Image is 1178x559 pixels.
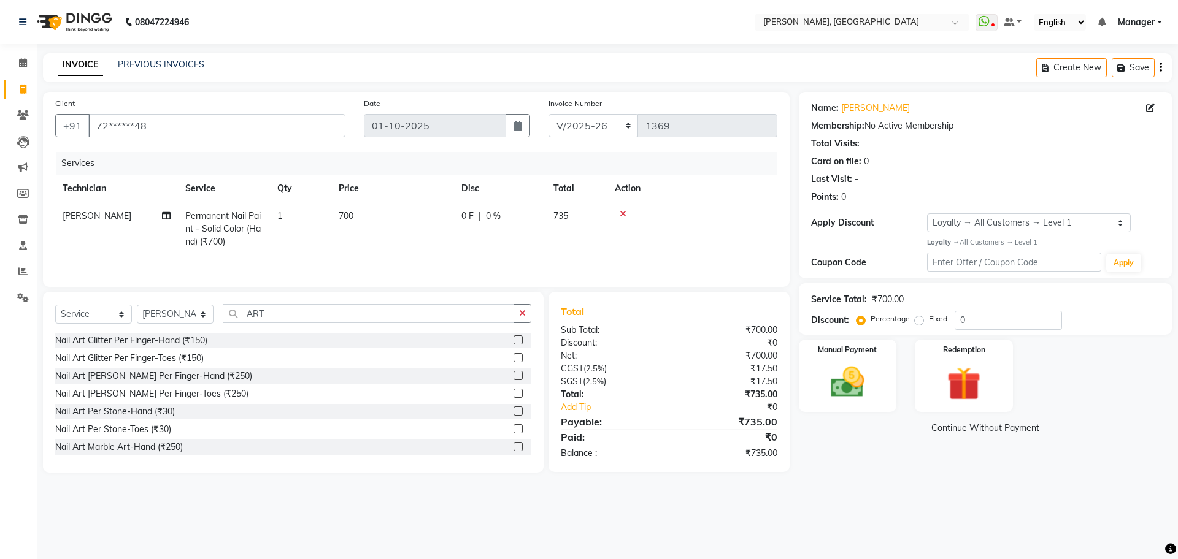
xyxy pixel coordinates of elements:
span: | [479,210,481,222]
div: Nail Art [PERSON_NAME] Per Finger-Toes (₹250) [55,387,248,400]
label: Redemption [943,344,985,356]
div: Total: [552,388,669,401]
label: Percentage [871,313,910,324]
th: Total [546,175,607,202]
div: ₹700.00 [872,293,904,306]
div: Nail Art Marble Art-Hand (₹250) [55,441,183,454]
div: ₹0 [669,337,786,349]
th: Service [178,175,270,202]
span: Manager [1118,16,1155,29]
label: Manual Payment [818,344,877,356]
th: Technician [55,175,178,202]
div: - [855,173,858,186]
div: Membership: [811,120,864,132]
div: Nail Art Per Stone-Hand (₹30) [55,405,175,418]
div: All Customers → Level 1 [927,237,1160,248]
th: Price [331,175,454,202]
span: 2.5% [585,376,604,386]
img: _cash.svg [820,363,876,402]
input: Enter Offer / Coupon Code [927,253,1101,272]
span: Permanent Nail Paint - Solid Color (Hand) (₹700) [185,210,261,247]
div: Card on file: [811,155,861,168]
div: Total Visits: [811,137,860,150]
label: Fixed [929,313,947,324]
div: ₹700.00 [669,324,786,337]
div: Nail Art Glitter Per Finger-Toes (₹150) [55,352,204,365]
span: CGST [561,363,583,374]
span: 2.5% [586,363,604,373]
div: Discount: [811,314,849,327]
button: Create New [1036,58,1107,77]
div: Paid: [552,430,669,444]
strong: Loyalty → [927,238,960,246]
div: No Active Membership [811,120,1160,132]
label: Date [364,98,380,109]
span: [PERSON_NAME] [63,210,131,221]
a: INVOICE [58,54,103,76]
span: 735 [553,210,568,221]
span: 0 F [461,210,474,222]
div: ₹735.00 [669,414,786,429]
div: Balance : [552,447,669,460]
div: Net: [552,349,669,362]
div: Payable: [552,414,669,429]
div: ₹0 [669,430,786,444]
input: Search by Name/Mobile/Email/Code [88,114,345,137]
span: Total [561,305,589,318]
div: Services [56,152,787,175]
a: PREVIOUS INVOICES [118,59,204,70]
div: Nail Art Glitter Per Finger-Hand (₹150) [55,334,207,347]
span: SGST [561,376,583,387]
label: Invoice Number [549,98,602,109]
div: Sub Total: [552,324,669,337]
button: Apply [1106,254,1141,272]
div: ₹0 [688,401,786,414]
button: +91 [55,114,90,137]
a: [PERSON_NAME] [841,102,910,115]
div: Points: [811,191,839,203]
span: 700 [339,210,353,221]
th: Action [607,175,777,202]
div: ₹17.50 [669,362,786,375]
div: Name: [811,102,839,115]
div: Coupon Code [811,256,927,269]
th: Qty [270,175,331,202]
button: Save [1112,58,1155,77]
div: Nail Art Per Stone-Toes (₹30) [55,423,171,436]
img: _gift.svg [936,363,991,405]
input: Search or Scan [223,304,514,323]
img: logo [31,5,115,39]
div: ₹735.00 [669,447,786,460]
div: ( ) [552,375,669,388]
span: 0 % [486,210,501,222]
div: 0 [841,191,846,203]
div: Last Visit: [811,173,852,186]
div: ₹17.50 [669,375,786,388]
div: Service Total: [811,293,867,306]
div: ( ) [552,362,669,375]
a: Continue Without Payment [801,422,1169,435]
b: 08047224946 [135,5,189,39]
div: 0 [864,155,869,168]
div: Apply Discount [811,216,927,229]
div: Discount: [552,337,669,349]
th: Disc [454,175,546,202]
div: Nail Art [PERSON_NAME] Per Finger-Hand (₹250) [55,370,252,382]
div: ₹735.00 [669,388,786,401]
span: 1 [277,210,282,221]
div: ₹700.00 [669,349,786,362]
label: Client [55,98,75,109]
a: Add Tip [552,401,688,414]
